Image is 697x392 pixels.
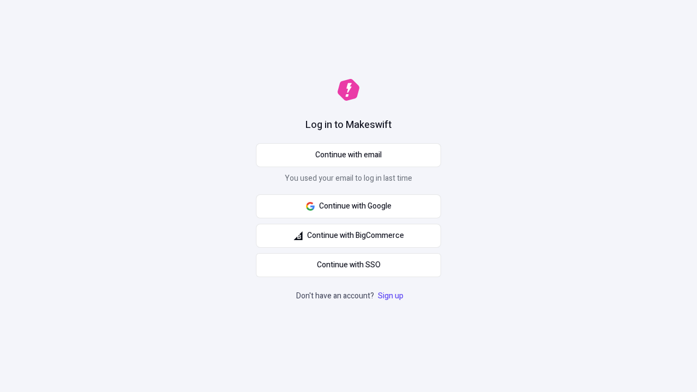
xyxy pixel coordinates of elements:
span: Continue with Google [319,200,392,212]
button: Continue with email [256,143,441,167]
p: You used your email to log in last time [256,173,441,189]
button: Continue with BigCommerce [256,224,441,248]
a: Sign up [376,290,406,302]
span: Continue with BigCommerce [307,230,404,242]
p: Don't have an account? [296,290,406,302]
span: Continue with email [315,149,382,161]
h1: Log in to Makeswift [305,118,392,132]
a: Continue with SSO [256,253,441,277]
button: Continue with Google [256,194,441,218]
